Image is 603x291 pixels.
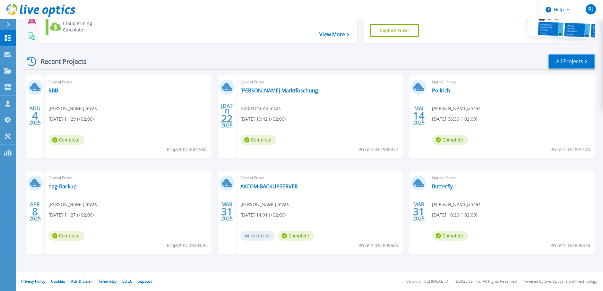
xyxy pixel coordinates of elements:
a: EULA [122,278,132,284]
a: [PERSON_NAME] Marktfoschung [240,87,318,94]
span: PJ [588,7,593,12]
div: Recent Projects [25,54,95,69]
div: MAI 2025 [413,104,425,127]
div: AUG 2025 [29,104,41,127]
div: Cloud Pricing Calculator [63,20,114,33]
span: Project ID: 2839476 [550,242,590,249]
span: [PERSON_NAME] , incas [48,105,97,112]
a: Privacy Policy [21,278,45,284]
span: Complete [432,231,468,241]
a: nag-Backup [48,183,77,190]
div: [DATE] 2025 [221,104,233,127]
span: [DATE] 11:27 (+02:00) [48,211,94,218]
span: Project ID: 3001564 [167,146,207,153]
a: Cloud Pricing Calculator [46,19,117,35]
span: Optical Prime [432,79,591,86]
li: Version: [TECHNICAL_ID] [406,279,450,284]
a: All Projects [548,54,595,69]
a: Support [138,278,152,284]
span: Complete [432,135,468,145]
span: Project ID: 2985377 [358,146,398,153]
a: Cookies [51,278,65,284]
div: MÄR 2025 [221,200,233,223]
span: Complete [240,135,276,145]
span: [PERSON_NAME] , incas [240,201,289,208]
span: [PERSON_NAME] , incas [48,201,97,208]
span: [PERSON_NAME] , incas [432,105,480,112]
span: Optical Prime [240,175,400,182]
span: [DATE] 14:01 (+02:00) [240,211,286,218]
a: View More [319,31,349,38]
div: APR 2025 [29,200,41,223]
a: Explore Now! [370,24,419,37]
li: Powered by Live Optics, a Dell Technology [522,279,597,284]
span: Optical Prime [432,175,591,182]
span: Archived [240,231,275,241]
li: © 2025 Dell Inc. All Rights Reserved [455,279,517,284]
span: 4 [32,113,38,118]
span: Project ID: 2850176 [167,242,207,249]
span: Complete [48,135,84,145]
span: [DATE] 08:39 (+02:00) [432,116,477,123]
span: Complete [278,231,314,241]
span: 8 [32,209,38,214]
span: 31 [221,209,233,214]
a: Butterfly [432,183,453,190]
span: Project ID: 2839685 [358,242,398,249]
span: Project ID: 2897140 [550,146,590,153]
span: Optical Prime [240,79,400,86]
a: Telemetry [98,278,116,284]
span: 14 [413,113,425,118]
span: 22 [221,116,233,121]
span: [DATE] 11:29 (+02:00) [48,116,94,123]
a: AXCOM-BACKUPSERVER [240,183,298,190]
a: Ads & Email [71,278,92,284]
a: Pollrich [432,87,450,94]
span: 31 [413,209,425,214]
span: GmbH INCAS , incas [240,105,281,112]
a: RBB [48,87,58,94]
span: Complete [48,231,84,241]
div: MÄR 2025 [413,200,425,223]
span: Optical Prime [48,79,208,86]
span: [DATE] 10:29 (+02:00) [432,211,477,218]
span: [DATE] 10:42 (+02:00) [240,116,286,123]
span: [PERSON_NAME] , incas [432,201,480,208]
span: Optical Prime [48,175,208,182]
